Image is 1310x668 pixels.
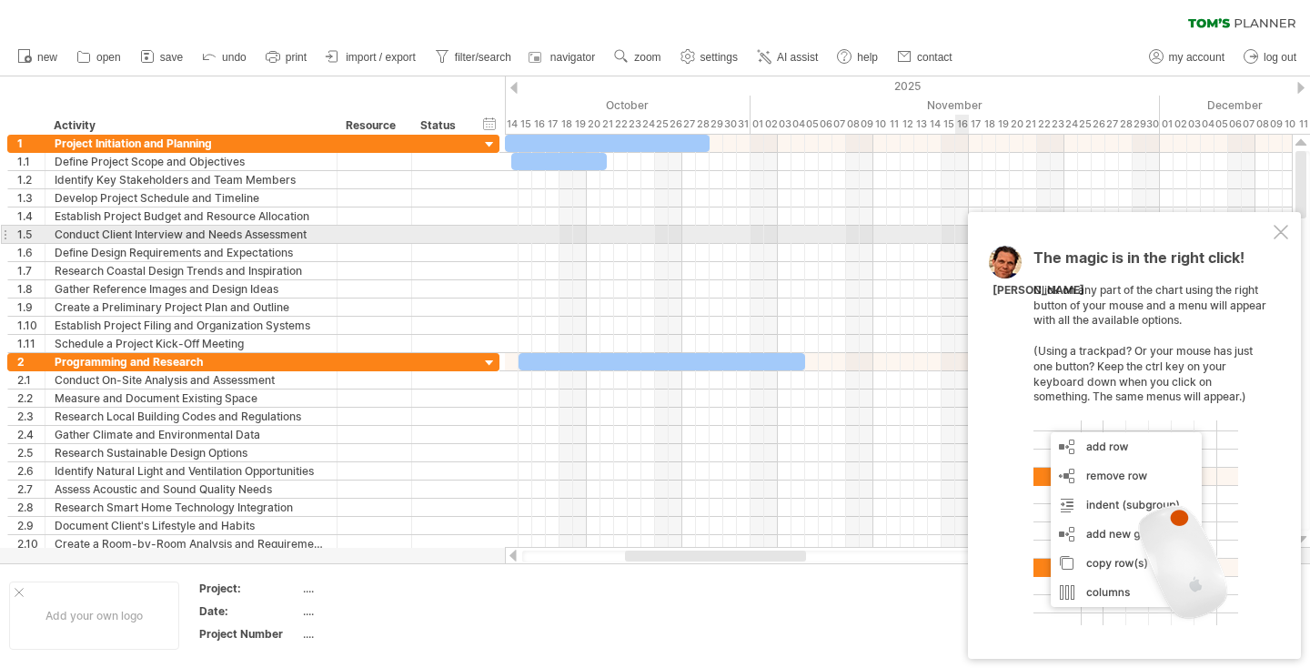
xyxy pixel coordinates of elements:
[1201,115,1214,134] div: Thursday, 4 December 2025
[1010,115,1023,134] div: Thursday, 20 November 2025
[1133,115,1146,134] div: Saturday, 29 November 2025
[1146,115,1160,134] div: Sunday, 30 November 2025
[55,171,327,188] div: Identify Key Stakeholders and Team Members
[751,115,764,134] div: Saturday, 1 November 2025
[751,96,1160,115] div: November 2025
[55,207,327,225] div: Establish Project Budget and Resource Allocation
[778,115,791,134] div: Monday, 3 November 2025
[13,46,63,69] a: new
[17,426,45,443] div: 2.4
[55,135,327,152] div: Project Initiation and Planning
[55,462,327,480] div: Identify Natural Light and Ventilation Opportunities
[573,115,587,134] div: Sunday, 19 October 2025
[17,481,45,498] div: 2.7
[17,153,45,170] div: 1.1
[1283,115,1296,134] div: Wednesday, 10 December 2025
[752,46,823,69] a: AI assist
[777,51,818,64] span: AI assist
[17,517,45,534] div: 2.9
[969,115,982,134] div: Monday, 17 November 2025
[1269,115,1283,134] div: Tuesday, 9 December 2025
[55,444,327,461] div: Research Sustainable Design Options
[993,283,1084,299] div: [PERSON_NAME]
[887,115,901,134] div: Tuesday, 11 November 2025
[199,603,299,619] div: Date:
[17,262,45,279] div: 1.7
[1144,46,1230,69] a: my account
[1296,115,1310,134] div: Thursday, 11 December 2025
[610,46,666,69] a: zoom
[55,371,327,389] div: Conduct On-Site Analysis and Assessment
[723,115,737,134] div: Thursday, 30 October 2025
[160,51,183,64] span: save
[1242,115,1255,134] div: Sunday, 7 December 2025
[1105,115,1119,134] div: Thursday, 27 November 2025
[17,171,45,188] div: 1.2
[55,353,327,370] div: Programming and Research
[737,115,751,134] div: Friday, 31 October 2025
[17,207,45,225] div: 1.4
[55,408,327,425] div: Research Local Building Codes and Regulations
[55,335,327,352] div: Schedule a Project Kick-Off Meeting
[303,581,456,596] div: ....
[72,46,126,69] a: open
[17,371,45,389] div: 2.1
[346,116,401,135] div: Resource
[676,46,743,69] a: settings
[55,481,327,498] div: Assess Acoustic and Sound Quality Needs
[857,51,878,64] span: help
[1228,115,1242,134] div: Saturday, 6 December 2025
[17,408,45,425] div: 2.3
[55,280,327,298] div: Gather Reference Images and Design Ideas
[37,51,57,64] span: new
[17,390,45,407] div: 2.2
[655,115,669,134] div: Saturday, 25 October 2025
[917,51,952,64] span: contact
[55,317,327,334] div: Establish Project Filing and Organization Systems
[532,115,546,134] div: Thursday, 16 October 2025
[546,115,559,134] div: Friday, 17 October 2025
[700,51,738,64] span: settings
[996,115,1010,134] div: Wednesday, 19 November 2025
[682,115,696,134] div: Monday, 27 October 2025
[17,299,45,316] div: 1.9
[1092,115,1105,134] div: Wednesday, 26 November 2025
[136,46,188,69] a: save
[696,115,710,134] div: Tuesday, 28 October 2025
[303,603,456,619] div: ....
[982,115,996,134] div: Tuesday, 18 November 2025
[550,51,595,64] span: navigator
[928,115,942,134] div: Friday, 14 November 2025
[1160,115,1174,134] div: Monday, 1 December 2025
[860,115,873,134] div: Sunday, 9 November 2025
[914,115,928,134] div: Thursday, 13 November 2025
[420,116,460,135] div: Status
[764,115,778,134] div: Sunday, 2 November 2025
[222,51,247,64] span: undo
[17,244,45,261] div: 1.6
[832,115,846,134] div: Friday, 7 November 2025
[892,46,958,69] a: contact
[1264,51,1296,64] span: log out
[873,115,887,134] div: Monday, 10 November 2025
[346,51,416,64] span: import / export
[669,115,682,134] div: Sunday, 26 October 2025
[1214,115,1228,134] div: Friday, 5 December 2025
[96,51,121,64] span: open
[819,115,832,134] div: Thursday, 6 November 2025
[1023,115,1037,134] div: Friday, 21 November 2025
[55,226,327,243] div: Conduct Client Interview and Needs Assessment
[1033,344,1253,403] span: (Using a trackpad? Or your mouse has just one button? Keep the ctrl key on your keyboard down whe...
[559,115,573,134] div: Saturday, 18 October 2025
[1064,115,1078,134] div: Monday, 24 November 2025
[1174,115,1187,134] div: Tuesday, 2 December 2025
[261,46,312,69] a: print
[955,115,969,134] div: Sunday, 16 November 2025
[199,626,299,642] div: Project Number
[791,115,805,134] div: Tuesday, 4 November 2025
[1033,250,1270,625] div: Click on any part of the chart using the right button of your mouse and a menu will appear with a...
[1051,115,1064,134] div: Sunday, 23 November 2025
[55,244,327,261] div: Define Design Requirements and Expectations
[628,115,641,134] div: Thursday, 23 October 2025
[55,262,327,279] div: Research Coastal Design Trends and Inspiration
